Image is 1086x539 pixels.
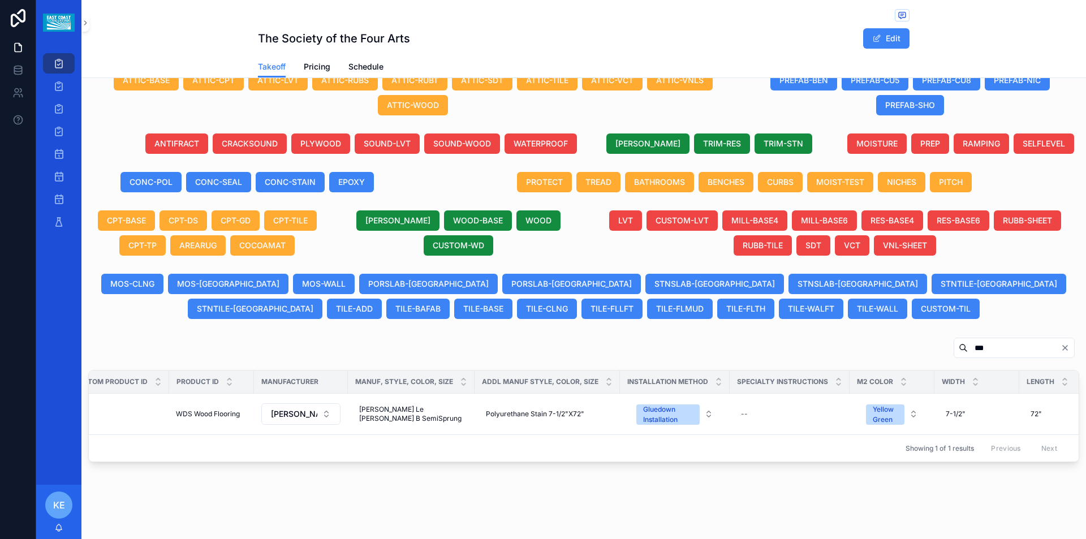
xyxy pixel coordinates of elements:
[424,133,500,154] button: SOUND-WOOD
[954,133,1009,154] button: RAMPING
[647,70,713,90] button: ATTIC-VNLS
[265,176,316,188] span: CONC-STAIN
[717,299,774,319] button: TILE-FLTH
[192,75,235,86] span: ATTIC-CPT
[359,405,463,423] span: [PERSON_NAME] Le [PERSON_NAME] B SemiSprung
[302,278,346,290] span: MOS-WALL
[248,70,308,90] button: ATTIC-LVT
[526,75,568,86] span: ATTIC-TILE
[883,240,927,251] span: VNL-SHEET
[946,409,966,419] span: 7-1/2"
[176,409,240,419] span: WDS Wood Flooring
[169,215,198,226] span: CPT-DS
[856,398,928,430] a: Select Button
[606,133,689,154] button: [PERSON_NAME]
[609,210,642,231] button: LVT
[258,61,286,72] span: Takeoff
[643,404,693,425] div: Gluedown Installation
[123,75,170,86] span: ATTIC-BASE
[913,70,980,90] button: PREFAB-CU8
[386,299,450,319] button: TILE-BAFAB
[734,235,792,256] button: RUBB-TILE
[355,133,420,154] button: SOUND-LVT
[433,138,491,149] span: SOUND-WOOD
[526,176,563,188] span: PROTECT
[779,75,828,86] span: PREFAB-BEN
[378,95,448,115] button: ATTIC-WOOD
[722,210,787,231] button: MILL-BASE4
[656,303,704,314] span: TILE-FLMUD
[486,409,584,419] span: Polyurethane Stain 7-1/2"X72"
[329,172,374,192] button: EPOXY
[273,215,308,226] span: CPT-TILE
[1061,343,1074,352] button: Clear
[816,176,864,188] span: MOIST-TEST
[73,377,148,386] span: Custom Product ID
[179,240,217,251] span: AREARUG
[505,133,577,154] button: WATERPROOF
[176,377,219,386] span: Product ID
[928,210,989,231] button: RES-BASE6
[885,100,935,111] span: PREFAB-SHO
[454,299,512,319] button: TILE-BASE
[873,404,898,425] div: Yellow Green
[461,75,503,86] span: ATTIC-SDT
[737,377,828,386] span: Specialty Instructions
[517,172,572,192] button: PROTECT
[726,303,765,314] span: TILE-FLTH
[731,215,778,226] span: MILL-BASE4
[591,75,633,86] span: ATTIC-VCT
[994,210,1061,231] button: RUBB-SHEET
[43,14,74,32] img: App logo
[932,274,1066,294] button: STNTILE-[GEOGRAPHIC_DATA]
[304,61,330,72] span: Pricing
[264,210,317,231] button: CPT-TILE
[261,403,341,425] button: Select Button
[36,45,81,247] div: scrollable content
[779,299,843,319] button: TILE-WALFT
[848,299,907,319] button: TILE-WALL
[798,278,918,290] span: STNSLAB-[GEOGRAPHIC_DATA]
[359,274,498,294] button: PORSLAB-[GEOGRAPHIC_DATA]
[230,235,295,256] button: COCOAMAT
[912,299,980,319] button: CUSTOM-TIL
[788,274,927,294] button: STNSLAB-[GEOGRAPHIC_DATA]
[177,278,279,290] span: MOS-[GEOGRAPHIC_DATA]
[741,409,748,419] div: --
[585,176,611,188] span: TREAD
[703,138,741,149] span: TRIM-RES
[511,278,632,290] span: PORSLAB-[GEOGRAPHIC_DATA]
[188,299,322,319] button: STNTILE-[GEOGRAPHIC_DATA]
[256,172,325,192] button: CONC-STAIN
[433,240,484,251] span: CUSTOM-WD
[183,70,244,90] button: ATTIC-CPT
[694,133,750,154] button: TRIM-RES
[796,235,830,256] button: SDT
[736,405,843,423] a: --
[145,133,208,154] button: ANTIFRACT
[994,75,1041,86] span: PREFAB-NIC
[514,138,568,149] span: WATERPROOF
[743,240,783,251] span: RUBB-TILE
[930,172,972,192] button: PITCH
[1027,377,1054,386] span: Length
[844,240,860,251] span: VCT
[942,377,965,386] span: Width
[863,28,910,49] button: Edit
[767,176,794,188] span: CURBS
[338,176,365,188] span: EPOXY
[656,75,704,86] span: ATTIC-VNLS
[805,240,821,251] span: SDT
[920,138,940,149] span: PREP
[615,138,680,149] span: [PERSON_NAME]
[627,398,723,430] a: Select Button
[300,138,341,149] span: PLYWOOD
[842,70,908,90] button: PREFAB-CU5
[708,176,744,188] span: BENCHES
[770,70,837,90] button: PREFAB-BEN
[645,274,784,294] button: STNSLAB-[GEOGRAPHIC_DATA]
[101,274,163,294] button: MOS-CLNG
[1003,215,1052,226] span: RUBB-SHEET
[963,138,1000,149] span: RAMPING
[271,408,317,420] span: [PERSON_NAME] Sportwood Ultrastar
